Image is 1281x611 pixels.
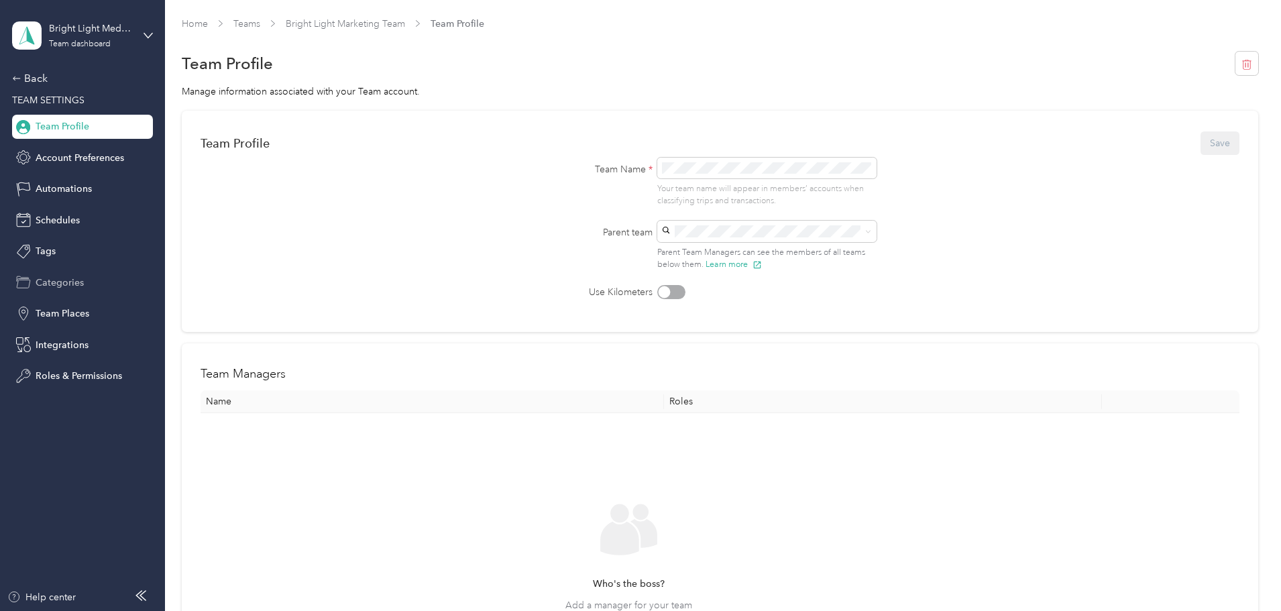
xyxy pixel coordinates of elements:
[36,119,89,133] span: Team Profile
[36,182,92,196] span: Automations
[657,247,865,270] span: Parent Team Managers can see the members of all teams below them.
[36,338,89,352] span: Integrations
[201,365,286,383] h2: Team Managers
[532,285,653,299] label: Use Kilometers
[182,56,273,70] h1: Team Profile
[36,244,56,258] span: Tags
[657,183,877,207] p: Your team name will appear in members’ accounts when classifying trips and transactions.
[532,162,653,176] label: Team Name
[49,40,111,48] div: Team dashboard
[36,151,124,165] span: Account Preferences
[12,70,146,87] div: Back
[12,95,85,106] span: TEAM SETTINGS
[201,390,664,413] th: Name
[593,577,665,592] span: Who's the boss?
[431,17,484,31] span: Team Profile
[201,136,270,150] div: Team Profile
[706,258,762,270] button: Learn more
[182,85,1258,99] div: Manage information associated with your Team account.
[49,21,133,36] div: Bright Light Medical Imaging
[233,18,260,30] a: Teams
[36,213,80,227] span: Schedules
[7,590,76,604] button: Help center
[286,18,405,30] a: Bright Light Marketing Team
[182,18,208,30] a: Home
[36,369,122,383] span: Roles & Permissions
[36,276,84,290] span: Categories
[532,225,653,239] label: Parent team
[664,390,1102,413] th: Roles
[36,307,89,321] span: Team Places
[1206,536,1281,611] iframe: Everlance-gr Chat Button Frame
